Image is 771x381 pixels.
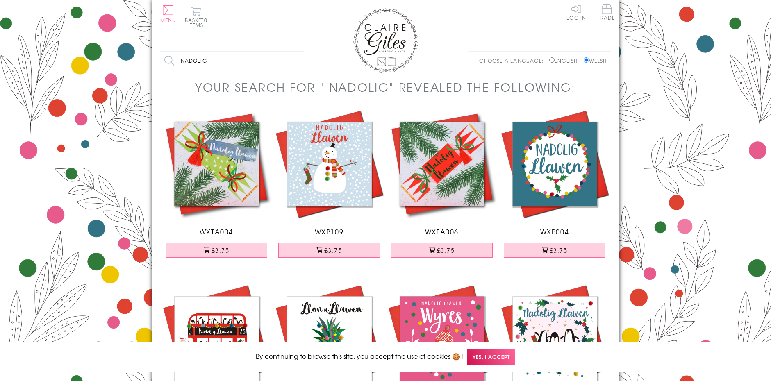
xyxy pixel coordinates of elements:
img: Welsh Christmas Card, Nadolig Llawen, Cracker, Tassel Embellished [160,108,273,220]
a: Trade [598,4,615,22]
button: £3.75 [391,243,493,258]
span: 0 items [189,16,207,29]
input: English [549,57,555,63]
h1: Your search for " nadolig" revealed the following: [195,79,576,95]
button: £3.75 [278,243,380,258]
span: Yes, I accept [467,349,515,365]
input: Search [296,52,304,70]
span: Menu [160,16,176,24]
p: Choose a language: [479,57,548,64]
a: Log In [566,4,586,20]
button: Menu [160,5,176,23]
img: Welsh Christmas Card, Nadolig Llawen, Snowman , Pompom Embellished [273,108,386,220]
span: WXP109 [315,227,344,236]
span: WXTA006 [425,227,459,236]
span: WXTA004 [200,227,233,236]
span: Trade [598,4,615,20]
input: Welsh [584,57,589,63]
label: English [549,57,582,64]
img: Welsh Christmas Card, Nadolig Llawen, Bauble, Pompom Embellished [498,108,611,220]
button: £3.75 [166,243,267,258]
a: Welsh Christmas Card, Nadolig Llawen, Cracker, Tassel Embellished WXTA004 [160,108,273,236]
a: Welsh Christmas Card, Nadolig Llawen, Snowman , Pompom Embellished WXP109 [273,108,386,236]
input: Search all products [160,52,304,70]
label: Welsh [584,57,607,64]
img: Claire Giles Greetings Cards [353,8,418,73]
img: Welsh Christmas Card, Nadolig Llawen, Cracker, Tassel Embellished [386,108,498,220]
a: Welsh Christmas Card, Nadolig Llawen, Cracker, Tassel Embellished WXTA006 [386,108,498,236]
button: £3.75 [504,243,605,258]
button: Basket0 items [185,7,207,27]
a: Welsh Christmas Card, Nadolig Llawen, Bauble, Pompom Embellished WXP004 [498,108,611,236]
span: WXP004 [540,227,569,236]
